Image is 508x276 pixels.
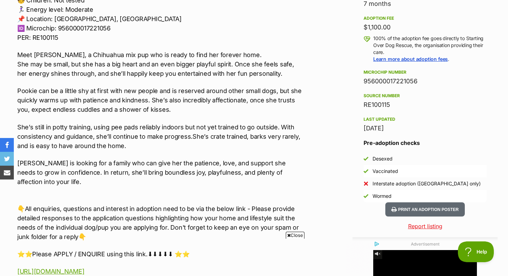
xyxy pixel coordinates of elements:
[17,158,303,186] p: [PERSON_NAME] is looking for a family who can give her the patience, love, and support she needs ...
[373,180,481,187] div: Interstate adoption ([GEOGRAPHIC_DATA] only)
[128,241,380,273] iframe: Advertisement
[364,70,487,75] div: Microchip number
[17,249,303,259] p: ⭐⭐Please APPLY / ENQUIRE using this link.⬇⬇⬇⬇⬇ ⭐⭐
[364,139,487,147] h3: Pre-adoption checks
[373,168,398,175] div: Vaccinated
[364,194,368,199] img: Yes
[373,56,448,62] a: Learn more about adoption fees
[352,222,498,230] a: Report listing
[17,268,84,275] a: [URL][DOMAIN_NAME]
[385,202,465,217] button: Print an adoption poster
[364,156,368,161] img: Yes
[364,22,487,32] div: $1,100.00
[373,193,392,200] div: Wormed
[364,16,487,21] div: Adoption fee
[364,76,487,86] div: 956000017221056
[17,50,303,78] p: Meet [PERSON_NAME], a Chihuahua mix pup who is ready to find her forever home. She may be small, ...
[458,241,494,262] iframe: Help Scout Beacon - Open
[364,100,487,110] div: RE100115
[17,195,303,241] p: 👇All enquiries, questions and interest in adoption need to be via the below link - Please provide...
[373,155,393,162] div: Desexed
[364,117,487,122] div: Last updated
[17,86,303,114] p: Pookie can be a little shy at first with new people and is reserved around other small dogs, but ...
[364,169,368,174] img: Yes
[364,181,368,186] img: No
[286,232,304,239] span: Close
[373,35,487,63] p: 100% of the adoption fee goes directly to Starting Over Dog Rescue, the organisation providing th...
[364,123,487,133] div: [DATE]
[17,122,303,150] p: She’s still in potty training, using pee pads reliably indoors but not yet trained to go outside....
[364,93,487,99] div: Source number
